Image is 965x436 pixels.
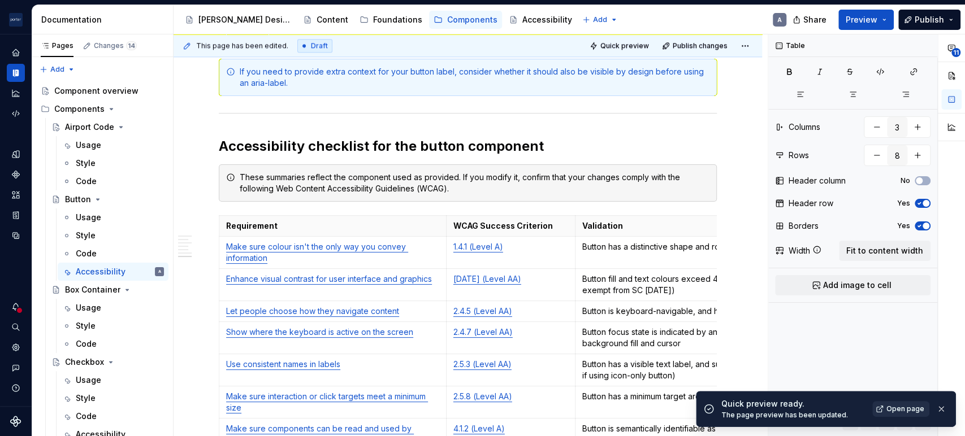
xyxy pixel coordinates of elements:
a: Airport Code [47,118,168,136]
div: Usage [76,139,101,151]
a: Code automation [7,104,25,123]
a: Let people choose how they navigate content [226,306,399,316]
a: Content [298,11,353,29]
div: Analytics [7,84,25,102]
div: Width [789,245,810,256]
a: Code [58,407,168,425]
a: 2.4.5 (Level AA) [453,306,512,316]
div: Documentation [41,14,168,25]
a: Button [47,190,168,208]
div: Header column [789,175,846,186]
span: Share [803,14,826,25]
span: Add image to cell [823,280,892,291]
a: Style [58,226,168,245]
span: Open page [886,404,924,413]
div: Code [76,176,97,187]
p: Button fill and text colours exceed 4.5:1 contrast ratio in all states (except 'Disabled', which ... [582,273,953,296]
div: Content [317,14,348,25]
div: A [777,15,782,24]
h2: Accessibility checklist for the button component [219,137,717,155]
p: Button is keyboard-navigable, and has a visible hover/focus state [582,306,953,317]
div: Button [65,194,91,205]
strong: Requirement [226,221,278,230]
a: Make sure colour isn't the only way you convey information [226,242,408,263]
span: Quick preview [600,41,649,50]
a: Usage [58,208,168,226]
a: 4.1.2 (Level A) [453,424,505,433]
div: Component overview [54,85,139,97]
a: Usage [58,136,168,154]
div: Notifications [7,298,25,316]
a: Usage [58,371,168,389]
button: Add [579,12,621,28]
a: Data sources [7,226,25,245]
div: Style [76,158,96,169]
a: Design tokens [7,145,25,163]
a: Code [58,335,168,353]
a: Usage [58,299,168,317]
button: Quick preview [586,38,654,54]
div: The page preview has been updated. [721,411,866,420]
a: Component overview [36,82,168,100]
button: Publish [898,10,960,30]
div: Usage [76,374,101,386]
div: Storybook stories [7,206,25,224]
p: Button focus state is indicated by an offset border ring. Hover state is indicated by a different... [582,326,953,349]
a: 2.5.3 (Level AA) [453,359,512,369]
span: Fit to content width [846,245,923,256]
div: Components [36,100,168,118]
div: Code [76,338,97,350]
a: Make sure interaction or click targets meet a minimum size [226,391,428,412]
span: Publish changes [673,41,728,50]
div: Accessibility [522,14,572,25]
span: 11 [951,48,960,57]
span: Add [50,65,64,74]
a: AccessibilityA [58,263,168,281]
a: Components [7,165,25,184]
button: Search ⌘K [7,318,25,336]
div: If you need to provide extra context for your button label, consider whether it should also be vi... [240,66,709,89]
a: [DATE] (Level AA) [453,274,521,284]
div: A [158,266,161,277]
a: 1.4.1 (Level A) [453,242,503,251]
button: Add image to cell [775,275,931,295]
div: Usage [76,212,101,223]
span: Draft [311,41,328,50]
div: Style [76,230,96,241]
a: Code [58,245,168,263]
div: Box Container [65,284,120,295]
div: Page tree [180,8,577,31]
div: Quick preview ready. [721,398,866,409]
a: Open page [872,401,929,417]
div: Components [54,103,105,115]
label: No [901,176,910,185]
button: Publish changes [659,38,733,54]
a: 2.5.8 (Level AA) [453,391,512,401]
strong: Validation [582,221,623,230]
div: Columns [789,121,820,133]
svg: Supernova Logo [10,416,21,427]
div: Style [76,393,96,404]
div: Pages [41,41,73,50]
a: [PERSON_NAME] Design [180,11,296,29]
a: Components [429,11,502,29]
a: Style [58,154,168,172]
div: Assets [7,186,25,204]
a: Foundations [355,11,427,29]
button: Preview [838,10,894,30]
div: Header row [789,198,833,209]
div: Usage [76,302,101,313]
a: Use consistent names in labels [226,359,340,369]
p: Button has a minimum target area of 32px by 32px [582,391,953,402]
div: Accessibility [76,266,126,277]
div: Airport Code [65,121,114,133]
button: Contact support [7,359,25,377]
label: Yes [897,221,910,230]
a: Home [7,43,25,62]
